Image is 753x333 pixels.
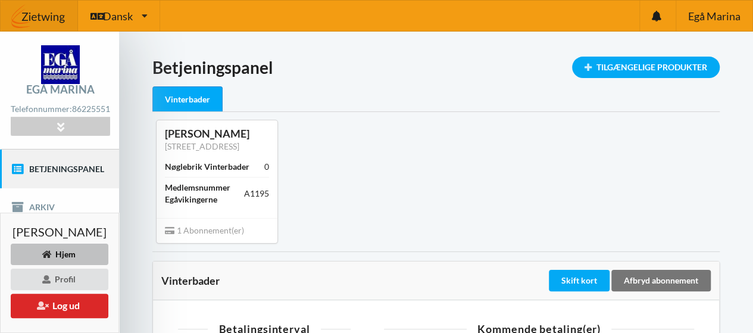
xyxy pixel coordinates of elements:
strong: 86225551 [72,104,110,114]
div: Egå Marina [26,84,95,95]
span: Dansk [103,11,133,21]
div: Vinterbader [152,86,223,112]
div: Vinterbader [161,275,546,287]
div: Nøglebrik Vinterbader [165,161,249,173]
span: 1 Abonnement(er) [165,225,244,235]
div: Tilgængelige Produkter [572,57,720,78]
div: Medlemsnummer Egåvikingerne [165,182,244,206]
div: A1195 [244,188,269,200]
div: Afbryd abonnement [611,270,711,291]
h1: Betjeningspanel [152,57,720,78]
div: Profil [11,269,108,290]
span: [PERSON_NAME] [13,226,107,238]
div: Telefonnummer: [11,101,110,117]
span: Egå Marina [688,11,740,21]
a: [STREET_ADDRESS] [165,141,239,151]
img: logo [41,45,80,84]
div: Hjem [11,244,108,265]
div: Skift kort [549,270,610,291]
div: [PERSON_NAME] [165,127,269,141]
button: Log ud [11,294,108,318]
div: 0 [264,161,269,173]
